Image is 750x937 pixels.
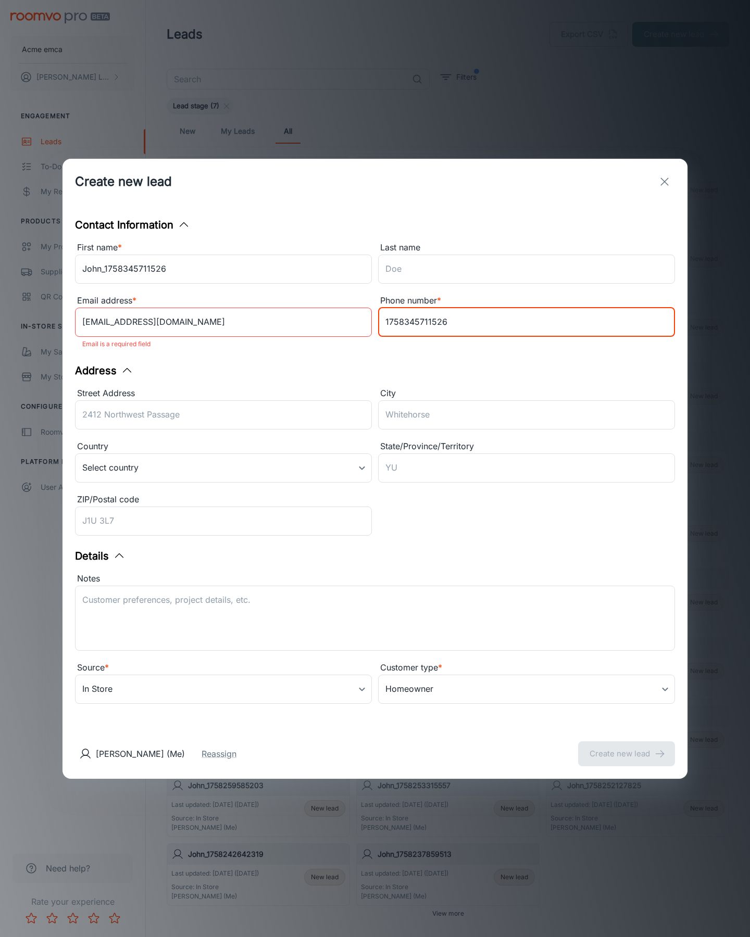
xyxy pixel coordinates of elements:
div: ZIP/Postal code [75,493,372,507]
div: State/Province/Territory [378,440,675,453]
h1: Create new lead [75,172,172,191]
input: +1 439-123-4567 [378,308,675,337]
input: 2412 Northwest Passage [75,400,372,429]
input: YU [378,453,675,483]
div: Homeowner [378,675,675,704]
input: Doe [378,255,675,284]
div: Last name [378,241,675,255]
div: First name [75,241,372,255]
input: John [75,255,372,284]
p: Email is a required field [82,338,365,350]
div: Phone number [378,294,675,308]
div: Street Address [75,387,372,400]
div: In Store [75,675,372,704]
button: Contact Information [75,217,190,233]
input: J1U 3L7 [75,507,372,536]
p: [PERSON_NAME] (Me) [96,748,185,760]
button: Address [75,363,133,378]
div: City [378,387,675,400]
div: Select country [75,453,372,483]
input: Whitehorse [378,400,675,429]
button: exit [654,171,675,192]
div: Notes [75,572,675,586]
div: Source [75,661,372,675]
button: Reassign [202,748,236,760]
div: Email address [75,294,372,308]
input: myname@example.com [75,308,372,337]
div: Customer type [378,661,675,675]
div: Country [75,440,372,453]
button: Details [75,548,126,564]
